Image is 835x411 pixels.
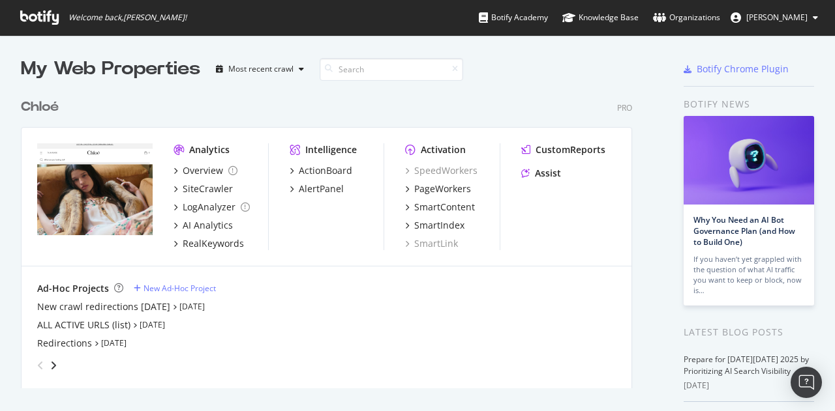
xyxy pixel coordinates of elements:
a: AI Analytics [174,219,233,232]
div: LogAnalyzer [183,201,235,214]
input: Search [320,58,463,81]
div: New Ad-Hoc Project [144,283,216,294]
div: Botify Academy [479,11,548,24]
div: SmartIndex [414,219,464,232]
div: AlertPanel [299,182,344,195]
div: Chloé [21,98,59,117]
span: Welcome back, [PERSON_NAME] ! [68,12,187,23]
a: CustomReports [521,143,605,156]
div: Activation [421,143,466,156]
div: Open Intercom Messenger [791,367,822,398]
div: angle-right [49,359,58,372]
div: Botify Chrome Plugin [697,63,789,76]
a: SmartIndex [405,219,464,232]
div: CustomReports [536,143,605,156]
div: PageWorkers [414,182,471,195]
div: Knowledge Base [562,11,639,24]
div: grid [21,82,643,388]
div: Intelligence [305,143,357,156]
div: My Web Properties [21,56,200,82]
img: Why You Need an AI Bot Governance Plan (and How to Build One) [684,116,814,205]
div: Organizations [653,11,720,24]
a: Botify Chrome Plugin [684,63,789,76]
a: SpeedWorkers [405,164,478,177]
a: [DATE] [140,319,165,330]
button: Most recent crawl [211,59,309,79]
a: PageWorkers [405,182,471,195]
a: New Ad-Hoc Project [134,283,216,294]
a: Chloé [21,98,64,117]
a: RealKeywords [174,237,244,250]
div: ActionBoard [299,164,352,177]
a: AlertPanel [290,182,344,195]
img: www.chloe.com [37,143,153,236]
a: Overview [174,164,237,177]
a: SiteCrawler [174,182,233,195]
a: New crawl redirections [DATE] [37,300,170,313]
span: Noemie De Rivoire [746,12,808,23]
div: Analytics [189,143,230,156]
div: Assist [535,167,561,180]
a: [DATE] [101,337,127,348]
button: [PERSON_NAME] [720,7,828,28]
div: Ad-Hoc Projects [37,282,109,295]
div: Botify news [684,97,814,111]
div: RealKeywords [183,237,244,250]
a: ActionBoard [290,164,352,177]
div: SmartContent [414,201,475,214]
div: Latest Blog Posts [684,325,814,339]
div: If you haven’t yet grappled with the question of what AI traffic you want to keep or block, now is… [693,254,804,296]
div: Pro [617,102,632,113]
div: Overview [183,164,223,177]
div: [DATE] [684,380,814,391]
a: [DATE] [179,301,205,312]
a: ALL ACTIVE URLS (list) [37,319,130,332]
div: angle-left [32,355,49,376]
a: Prepare for [DATE][DATE] 2025 by Prioritizing AI Search Visibility [684,354,809,376]
div: AI Analytics [183,219,233,232]
div: SiteCrawler [183,182,233,195]
a: Why You Need an AI Bot Governance Plan (and How to Build One) [693,214,795,248]
a: SmartLink [405,237,458,250]
a: SmartContent [405,201,475,214]
a: Assist [521,167,561,180]
a: LogAnalyzer [174,201,250,214]
div: Most recent crawl [228,65,294,73]
a: Redirections [37,337,92,350]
